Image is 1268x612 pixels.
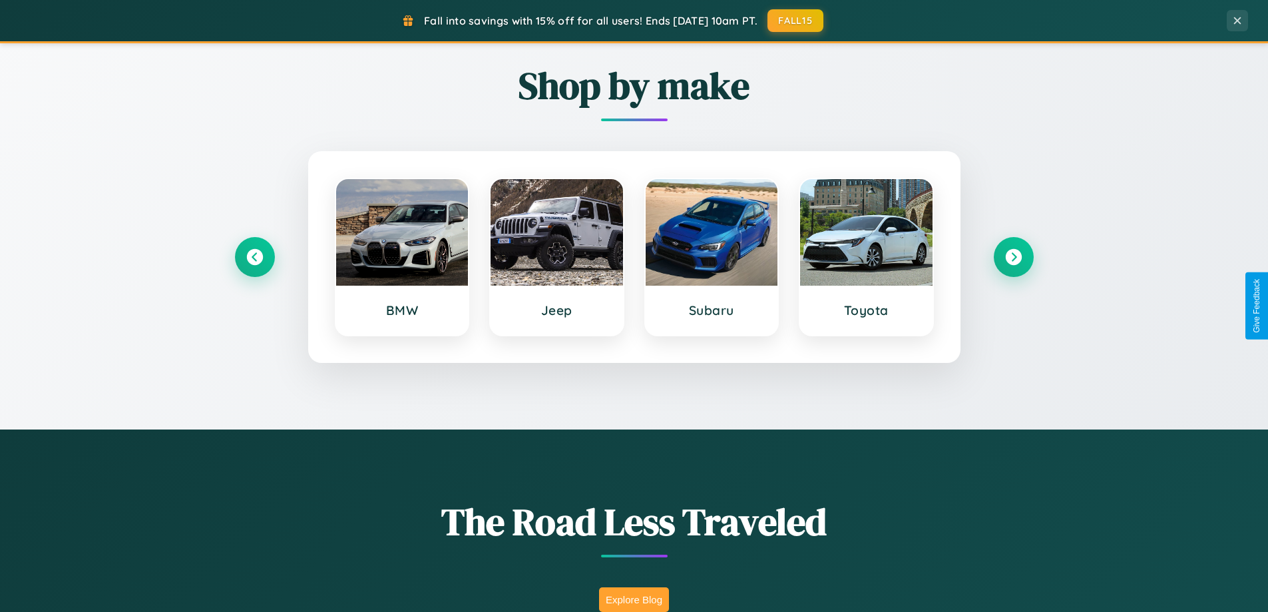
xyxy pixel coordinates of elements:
[235,60,1034,111] h2: Shop by make
[235,496,1034,547] h1: The Road Less Traveled
[813,302,919,318] h3: Toyota
[349,302,455,318] h3: BMW
[424,14,757,27] span: Fall into savings with 15% off for all users! Ends [DATE] 10am PT.
[599,587,669,612] button: Explore Blog
[767,9,823,32] button: FALL15
[1252,279,1261,333] div: Give Feedback
[504,302,610,318] h3: Jeep
[659,302,765,318] h3: Subaru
